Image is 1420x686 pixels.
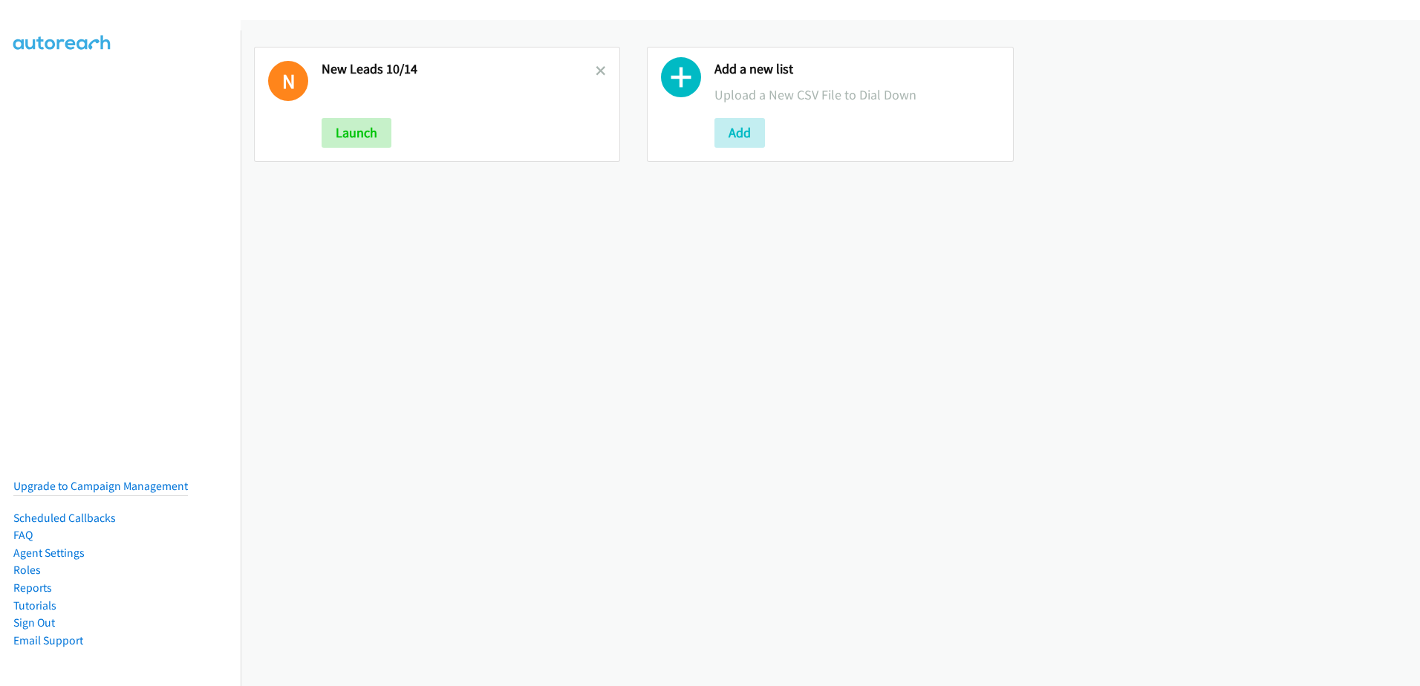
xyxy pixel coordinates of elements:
a: Agent Settings [13,546,85,560]
a: Reports [13,581,52,595]
a: Upgrade to Campaign Management [13,479,188,493]
h2: New Leads 10/14 [322,61,596,78]
a: FAQ [13,528,33,542]
a: Tutorials [13,598,56,612]
p: Upload a New CSV File to Dial Down [714,85,999,105]
a: Roles [13,563,41,577]
h2: Add a new list [714,61,999,78]
button: Add [714,118,765,148]
a: Scheduled Callbacks [13,511,116,525]
h1: N [268,61,308,101]
a: Sign Out [13,615,55,630]
a: Email Support [13,633,83,647]
button: Launch [322,118,391,148]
